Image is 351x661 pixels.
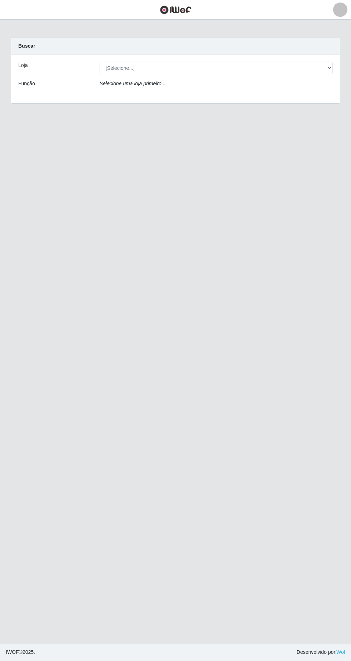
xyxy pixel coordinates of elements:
span: Desenvolvido por [297,648,345,656]
img: CoreUI Logo [160,5,192,14]
label: Função [18,80,35,87]
i: Selecione uma loja primeiro... [100,81,165,86]
strong: Buscar [18,43,35,49]
span: © 2025 . [6,648,35,656]
span: IWOF [6,649,19,655]
label: Loja [18,62,28,69]
a: iWof [335,649,345,655]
